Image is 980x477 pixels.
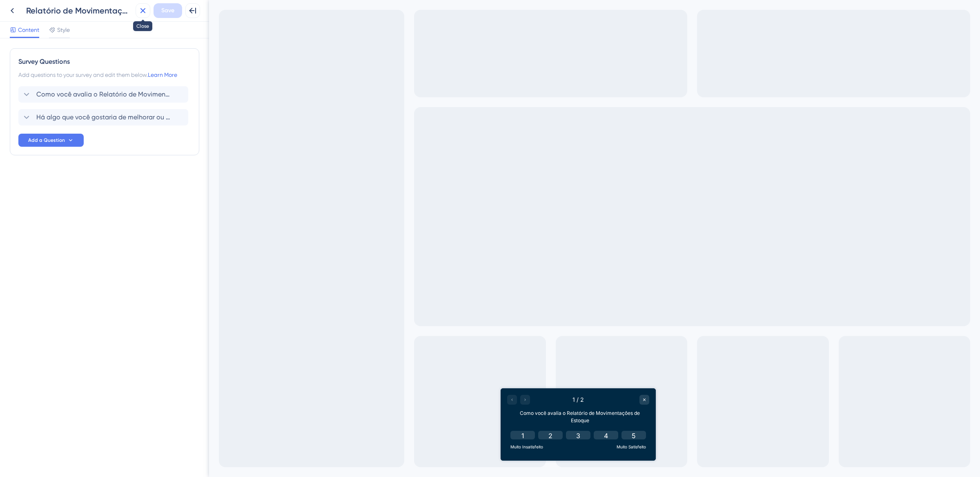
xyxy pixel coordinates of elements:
[161,6,174,16] span: Save
[26,5,132,16] div: Relatório de Movimentações de Estoque
[18,25,39,35] span: Content
[28,137,65,143] span: Add a Question
[18,134,84,147] button: Add a Question
[18,70,191,80] div: Add questions to your survey and edit them below.
[154,3,182,18] button: Save
[36,112,171,122] span: Há algo que você gostaria de melhorar ou ajustar no Relatório de Movimentações de Estoque?
[36,90,171,99] span: Como você avalia o Relatório de Movimentações de Estoque
[18,57,191,67] div: Survey Questions
[148,72,177,78] a: Learn More
[292,388,447,461] iframe: UserGuiding Survey
[57,25,70,35] span: Style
